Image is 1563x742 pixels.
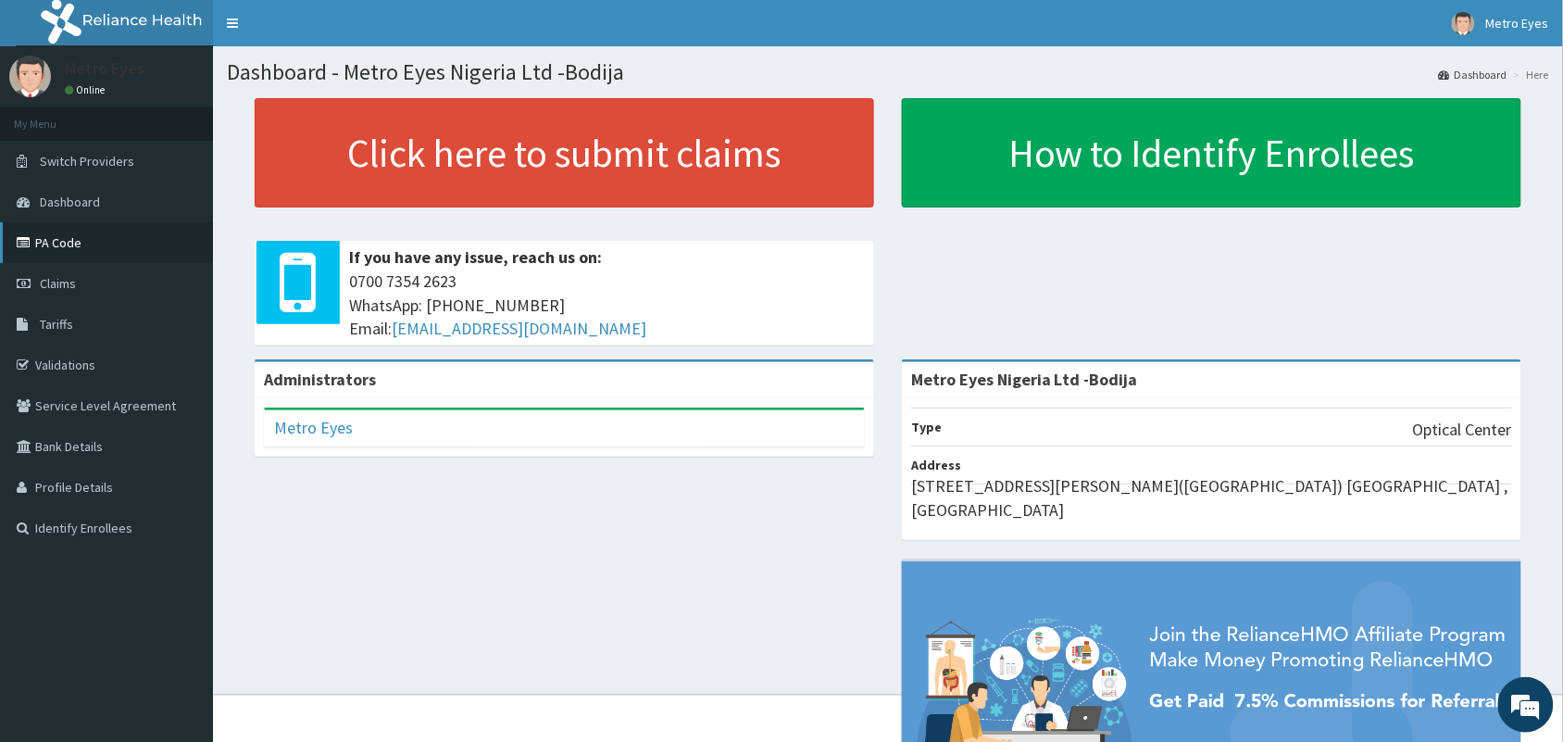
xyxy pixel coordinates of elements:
span: Tariffs [40,316,73,333]
div: Chat with us now [96,104,311,128]
span: Switch Providers [40,153,134,170]
b: Address [911,457,961,473]
b: Administrators [264,369,376,390]
a: Metro Eyes [274,417,353,438]
img: d_794563401_company_1708531726252_794563401 [34,93,75,139]
a: Online [65,83,109,96]
a: How to Identify Enrollees [902,98,1521,208]
img: User Image [9,56,51,97]
span: 0700 7354 2623 WhatsApp: [PHONE_NUMBER] Email: [349,270,865,341]
b: Type [911,419,942,435]
span: Claims [40,275,76,292]
p: Metro Eyes [65,60,144,77]
textarea: Type your message and hit 'Enter' [9,506,353,571]
img: User Image [1452,12,1475,35]
span: Metro Eyes [1486,15,1549,31]
div: Minimize live chat window [304,9,348,54]
span: We're online! [107,233,256,421]
a: Click here to submit claims [255,98,874,208]
strong: Metro Eyes Nigeria Ltd -Bodija [911,369,1138,390]
a: Dashboard [1439,67,1507,82]
span: Dashboard [40,194,100,210]
a: [EMAIL_ADDRESS][DOMAIN_NAME] [392,318,646,339]
h1: Dashboard - Metro Eyes Nigeria Ltd -Bodija [227,60,1549,84]
p: [STREET_ADDRESS][PERSON_NAME]([GEOGRAPHIC_DATA]) [GEOGRAPHIC_DATA] , [GEOGRAPHIC_DATA] [911,474,1512,522]
b: If you have any issue, reach us on: [349,246,602,268]
li: Here [1509,67,1549,82]
p: Optical Center [1413,418,1512,442]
